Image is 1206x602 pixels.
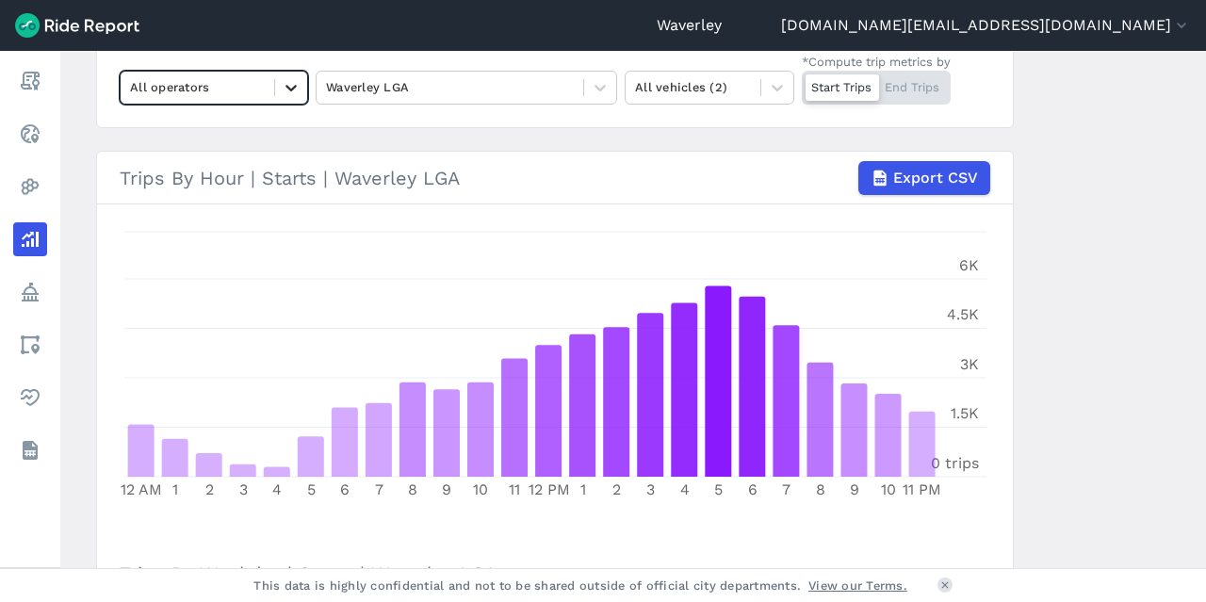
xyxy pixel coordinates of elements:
[714,480,723,498] tspan: 5
[307,480,316,498] tspan: 5
[272,480,282,498] tspan: 4
[509,480,520,498] tspan: 11
[657,14,722,37] a: Waverley
[947,305,979,323] tspan: 4.5K
[13,381,47,415] a: Health
[815,564,991,582] div: Rounded to:
[959,256,979,274] tspan: 6K
[121,480,162,498] tspan: 12 AM
[120,547,990,599] h3: Trips By Weekday | Starts | Waverley LGA
[858,161,990,195] button: Export CSV
[473,480,488,498] tspan: 10
[239,480,248,498] tspan: 3
[931,454,979,472] tspan: 0 trips
[951,404,979,422] tspan: 1.5K
[889,566,990,580] strong: [DATE] – [DATE]
[205,480,214,498] tspan: 2
[15,13,139,38] img: Ride Report
[748,480,758,498] tspan: 6
[442,480,451,498] tspan: 9
[13,170,47,203] a: Heatmaps
[13,64,47,98] a: Report
[13,117,47,151] a: Realtime
[13,433,47,467] a: Datasets
[612,480,621,498] tspan: 2
[680,480,690,498] tspan: 4
[646,480,655,498] tspan: 3
[850,480,859,498] tspan: 9
[903,480,941,498] tspan: 11 PM
[340,480,350,498] tspan: 6
[782,480,790,498] tspan: 7
[960,355,979,373] tspan: 3K
[580,480,586,498] tspan: 1
[120,161,990,195] div: Trips By Hour | Starts | Waverley LGA
[13,328,47,362] a: Areas
[781,14,1191,37] button: [DOMAIN_NAME][EMAIL_ADDRESS][DOMAIN_NAME]
[881,480,896,498] tspan: 10
[802,53,951,71] div: *Compute trip metrics by
[816,480,825,498] tspan: 8
[529,480,570,498] tspan: 12 PM
[408,480,417,498] tspan: 8
[893,167,978,189] span: Export CSV
[375,480,383,498] tspan: 7
[13,222,47,256] a: Analyze
[13,275,47,309] a: Policy
[172,480,178,498] tspan: 1
[808,577,907,594] a: View our Terms.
